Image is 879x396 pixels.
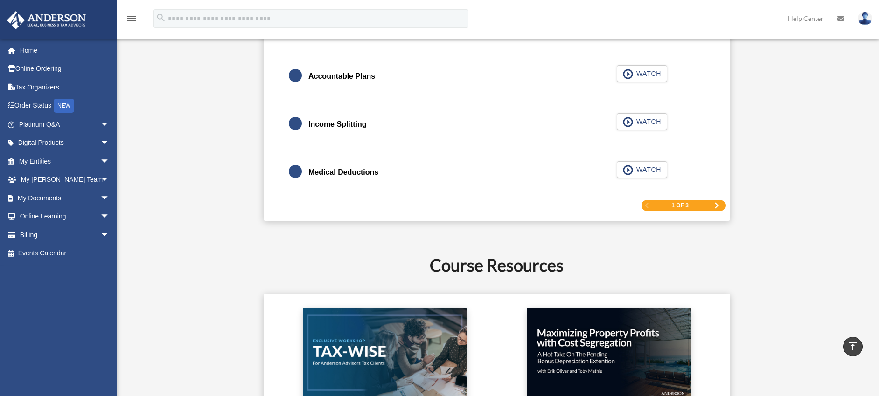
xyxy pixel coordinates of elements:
span: WATCH [634,117,661,126]
a: Events Calendar [7,244,124,263]
button: WATCH [617,65,667,82]
span: arrow_drop_down [100,152,119,171]
button: WATCH [617,161,667,178]
a: Tax Organizers [7,78,124,96]
a: Accountable Plans WATCH [289,65,705,88]
i: vertical_align_top [847,341,858,352]
a: Order StatusNEW [7,96,124,116]
span: arrow_drop_down [100,225,119,245]
span: WATCH [634,165,661,174]
a: Billingarrow_drop_down [7,225,124,244]
a: Platinum Q&Aarrow_drop_down [7,115,124,134]
span: 1 of 3 [671,203,689,208]
div: Accountable Plans [308,70,375,83]
a: Next Page [714,202,719,209]
span: WATCH [634,69,661,78]
a: vertical_align_top [843,337,863,356]
a: Medical Deductions WATCH [289,161,705,184]
a: Home [7,41,124,60]
a: My Documentsarrow_drop_down [7,189,124,207]
a: Online Ordering [7,60,124,78]
h2: Course Resources [153,253,840,277]
span: arrow_drop_down [100,189,119,208]
i: search [156,13,166,23]
div: NEW [54,99,74,113]
i: menu [126,13,137,24]
a: Digital Productsarrow_drop_down [7,134,124,152]
button: WATCH [617,113,667,130]
a: menu [126,16,137,24]
span: arrow_drop_down [100,115,119,134]
div: Income Splitting [308,118,366,131]
a: My [PERSON_NAME] Teamarrow_drop_down [7,171,124,189]
span: arrow_drop_down [100,171,119,190]
span: arrow_drop_down [100,207,119,226]
img: Anderson Advisors Platinum Portal [4,11,89,29]
img: User Pic [858,12,872,25]
a: My Entitiesarrow_drop_down [7,152,124,171]
a: Income Splitting WATCH [289,113,705,136]
div: Medical Deductions [308,166,378,179]
span: arrow_drop_down [100,134,119,153]
a: Online Learningarrow_drop_down [7,207,124,226]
